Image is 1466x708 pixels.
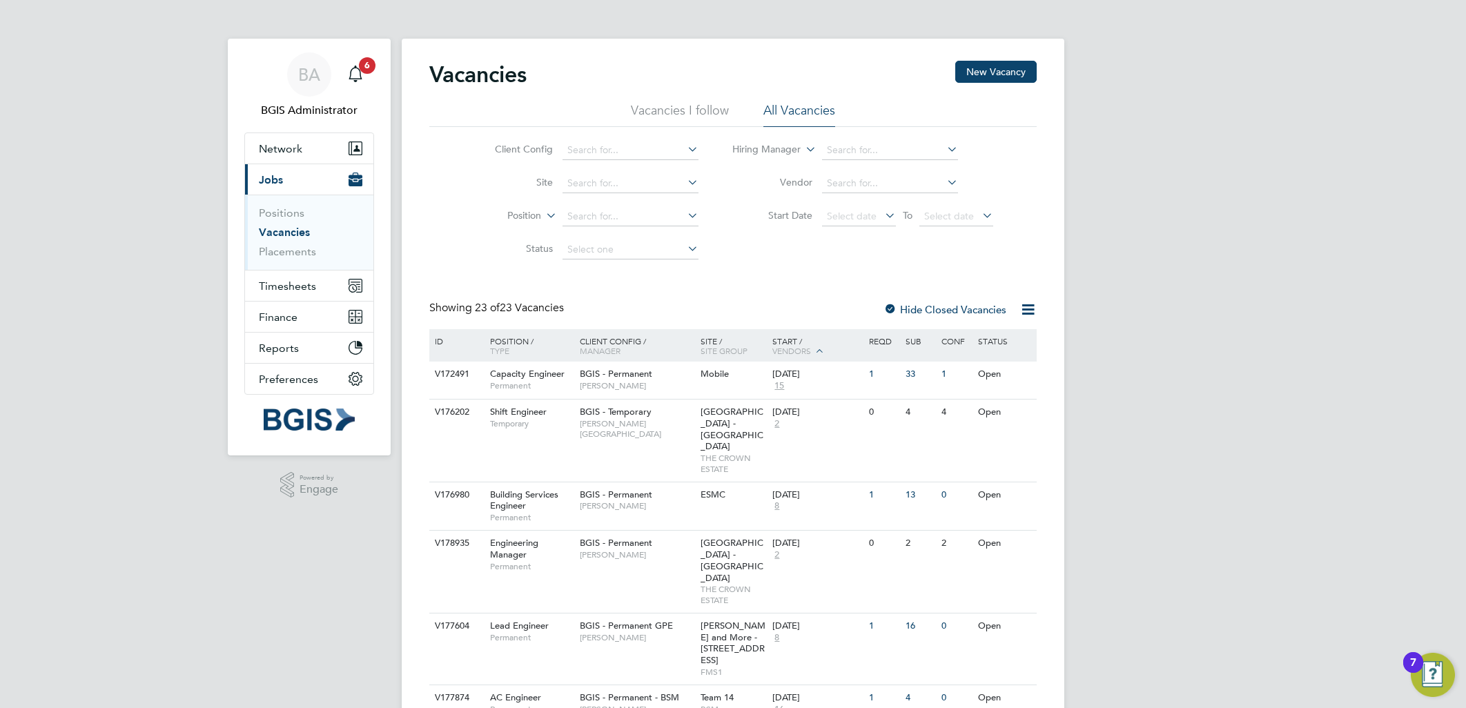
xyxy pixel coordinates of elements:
input: Search for... [563,141,698,160]
a: Placements [259,245,316,258]
div: Showing [429,301,567,315]
span: 23 of [475,301,500,315]
span: Permanent [490,632,573,643]
div: V176980 [431,482,480,508]
div: Open [975,531,1035,556]
div: [DATE] [772,368,862,380]
span: 8 [772,632,781,644]
div: [DATE] [772,406,862,418]
span: [GEOGRAPHIC_DATA] - [GEOGRAPHIC_DATA] [701,537,763,584]
div: 1 [866,362,901,387]
span: Team 14 [701,691,734,703]
span: 2 [772,549,781,561]
img: bgis-logo-retina.png [264,409,355,431]
a: BABGIS Administrator [244,52,374,119]
div: V172491 [431,362,480,387]
span: [PERSON_NAME] [580,632,694,643]
div: V176202 [431,400,480,425]
span: [PERSON_NAME] [580,549,694,560]
div: 0 [938,482,974,508]
span: Manager [580,345,620,356]
span: Permanent [490,380,573,391]
div: Jobs [245,195,373,270]
h2: Vacancies [429,61,527,88]
div: [DATE] [772,538,862,549]
label: Site [473,176,553,188]
div: [DATE] [772,692,862,704]
li: Vacancies I follow [631,102,729,127]
span: Engage [300,484,338,495]
div: Open [975,613,1035,639]
span: BGIS - Permanent [580,368,652,380]
label: Status [473,242,553,255]
input: Search for... [563,207,698,226]
span: Mobile [701,368,729,380]
div: Open [975,362,1035,387]
div: 2 [938,531,974,556]
button: Reports [245,333,373,363]
label: Client Config [473,143,553,155]
div: Open [975,400,1035,425]
nav: Main navigation [228,39,391,455]
span: Temporary [490,418,573,429]
div: Sub [902,329,938,353]
div: 4 [938,400,974,425]
label: Position [462,209,541,223]
div: 16 [902,613,938,639]
span: Network [259,142,302,155]
span: Select date [827,210,877,222]
label: Hide Closed Vacancies [883,303,1006,316]
div: 0 [866,400,901,425]
span: [PERSON_NAME] [580,380,694,391]
div: V178935 [431,531,480,556]
span: Vendors [772,345,811,356]
span: Powered by [300,472,338,484]
span: BGIS - Permanent GPE [580,620,673,631]
div: Position / [480,329,576,362]
span: BGIS Administrator [244,102,374,119]
span: BGIS - Permanent [580,489,652,500]
input: Search for... [822,141,958,160]
li: All Vacancies [763,102,835,127]
input: Search for... [822,174,958,193]
div: 0 [866,531,901,556]
div: ID [431,329,480,353]
span: 8 [772,500,781,512]
div: 7 [1410,662,1416,680]
label: Hiring Manager [721,143,801,157]
div: 0 [938,613,974,639]
span: [PERSON_NAME] and More - [STREET_ADDRESS] [701,620,765,667]
span: 6 [359,57,375,74]
span: Building Services Engineer [490,489,558,512]
span: Capacity Engineer [490,368,565,380]
div: 1 [938,362,974,387]
span: Timesheets [259,279,316,293]
span: THE CROWN ESTATE [701,584,766,605]
a: Positions [259,206,304,219]
span: Site Group [701,345,747,356]
button: Network [245,133,373,164]
span: BGIS - Permanent [580,537,652,549]
span: To [899,206,917,224]
div: 33 [902,362,938,387]
label: Vendor [733,176,812,188]
span: AC Engineer [490,691,541,703]
span: THE CROWN ESTATE [701,453,766,474]
div: Start / [769,329,866,364]
span: 23 Vacancies [475,301,564,315]
div: Status [975,329,1035,353]
span: BGIS - Temporary [580,406,652,417]
button: New Vacancy [955,61,1037,83]
input: Select one [563,240,698,259]
span: Type [490,345,509,356]
span: BGIS - Permanent - BSM [580,691,679,703]
div: 1 [866,613,901,639]
a: Vacancies [259,226,310,239]
span: Reports [259,342,299,355]
div: Conf [938,329,974,353]
a: Go to home page [244,409,374,431]
span: Preferences [259,373,318,386]
span: [GEOGRAPHIC_DATA] - [GEOGRAPHIC_DATA] [701,406,763,453]
span: Permanent [490,561,573,572]
div: Client Config / [576,329,697,362]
